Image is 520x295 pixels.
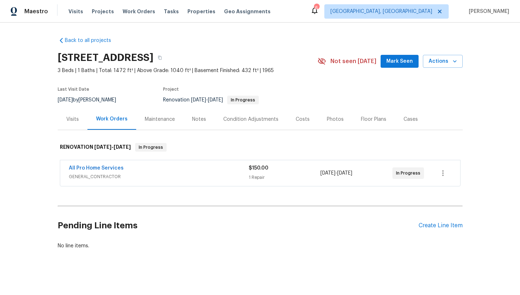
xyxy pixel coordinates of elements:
[153,51,166,64] button: Copy Address
[396,170,423,177] span: In Progress
[330,58,376,65] span: Not seen [DATE]
[145,116,175,123] div: Maintenance
[381,55,419,68] button: Mark Seen
[361,116,386,123] div: Floor Plans
[58,97,73,103] span: [DATE]
[192,116,206,123] div: Notes
[114,144,131,149] span: [DATE]
[223,116,278,123] div: Condition Adjustments
[58,67,318,74] span: 3 Beds | 1 Baths | Total: 1472 ft² | Above Grade: 1040 ft² | Basement Finished: 432 ft² | 1965
[314,4,319,11] div: 6
[386,57,413,66] span: Mark Seen
[466,8,509,15] span: [PERSON_NAME]
[249,166,268,171] span: $150.00
[58,136,463,159] div: RENOVATION [DATE]-[DATE]In Progress
[296,116,310,123] div: Costs
[96,115,128,123] div: Work Orders
[419,222,463,229] div: Create Line Item
[66,116,79,123] div: Visits
[58,54,153,61] h2: [STREET_ADDRESS]
[187,8,215,15] span: Properties
[163,97,259,103] span: Renovation
[164,9,179,14] span: Tasks
[94,144,131,149] span: -
[423,55,463,68] button: Actions
[330,8,432,15] span: [GEOGRAPHIC_DATA], [GEOGRAPHIC_DATA]
[24,8,48,15] span: Maestro
[58,209,419,242] h2: Pending Line Items
[136,144,166,151] span: In Progress
[69,173,249,180] span: GENERAL_CONTRACTOR
[68,8,83,15] span: Visits
[228,98,258,102] span: In Progress
[320,171,335,176] span: [DATE]
[60,143,131,152] h6: RENOVATION
[208,97,223,103] span: [DATE]
[58,87,89,91] span: Last Visit Date
[163,87,179,91] span: Project
[94,144,111,149] span: [DATE]
[92,8,114,15] span: Projects
[123,8,155,15] span: Work Orders
[404,116,418,123] div: Cases
[191,97,223,103] span: -
[58,37,127,44] a: Back to all projects
[58,96,125,104] div: by [PERSON_NAME]
[191,97,206,103] span: [DATE]
[429,57,457,66] span: Actions
[69,166,124,171] a: All Pro Home Services
[327,116,344,123] div: Photos
[249,174,321,181] div: 1 Repair
[224,8,271,15] span: Geo Assignments
[320,170,352,177] span: -
[337,171,352,176] span: [DATE]
[58,242,463,249] div: No line items.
